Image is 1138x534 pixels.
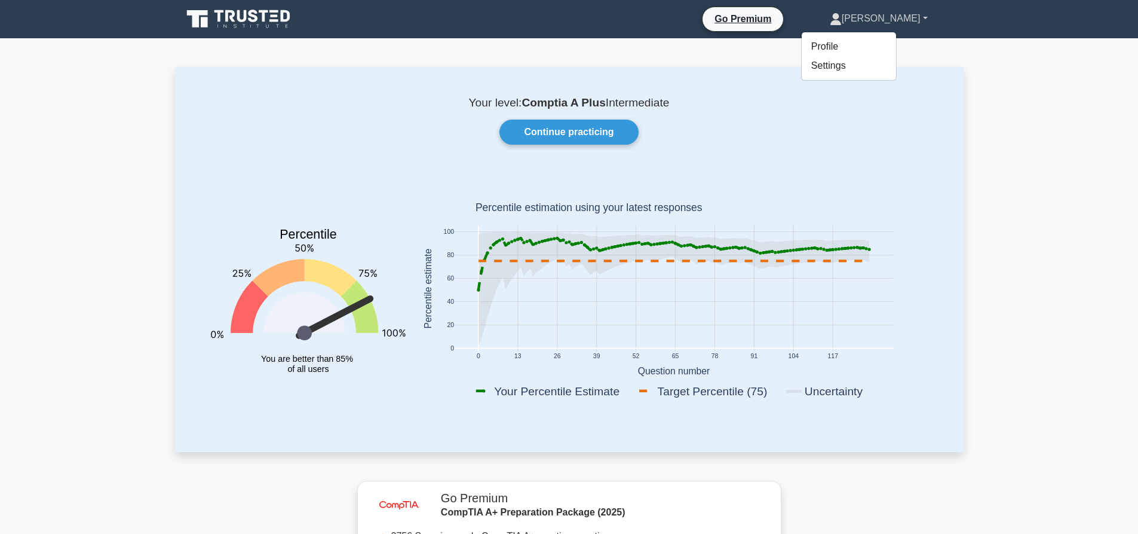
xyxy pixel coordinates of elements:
text: Percentile [280,228,337,242]
text: 80 [447,252,454,259]
text: 78 [711,353,718,360]
text: 40 [447,299,454,306]
a: Continue practicing [499,120,638,145]
text: 20 [447,322,454,329]
text: 0 [450,346,454,352]
a: [PERSON_NAME] [801,7,956,30]
text: 52 [632,353,639,360]
text: Percentile estimation using your latest responses [475,202,702,214]
tspan: of all users [287,364,329,374]
text: 39 [593,353,600,360]
a: Go Premium [707,11,778,26]
text: Question number [637,366,710,376]
tspan: You are better than 85% [261,354,353,364]
text: 117 [827,353,838,360]
text: 104 [788,353,799,360]
text: 100 [443,229,454,236]
text: 13 [514,353,522,360]
text: 26 [553,353,560,360]
ul: [PERSON_NAME] [801,32,897,81]
text: 65 [671,353,679,360]
text: 0 [476,353,480,360]
p: Your level: Intermediate [204,96,935,110]
text: 60 [447,276,454,282]
b: Comptia A Plus [522,96,605,109]
a: Settings [802,56,896,75]
a: Profile [802,37,896,56]
text: Percentile estimate [422,249,432,329]
text: 91 [750,353,757,360]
